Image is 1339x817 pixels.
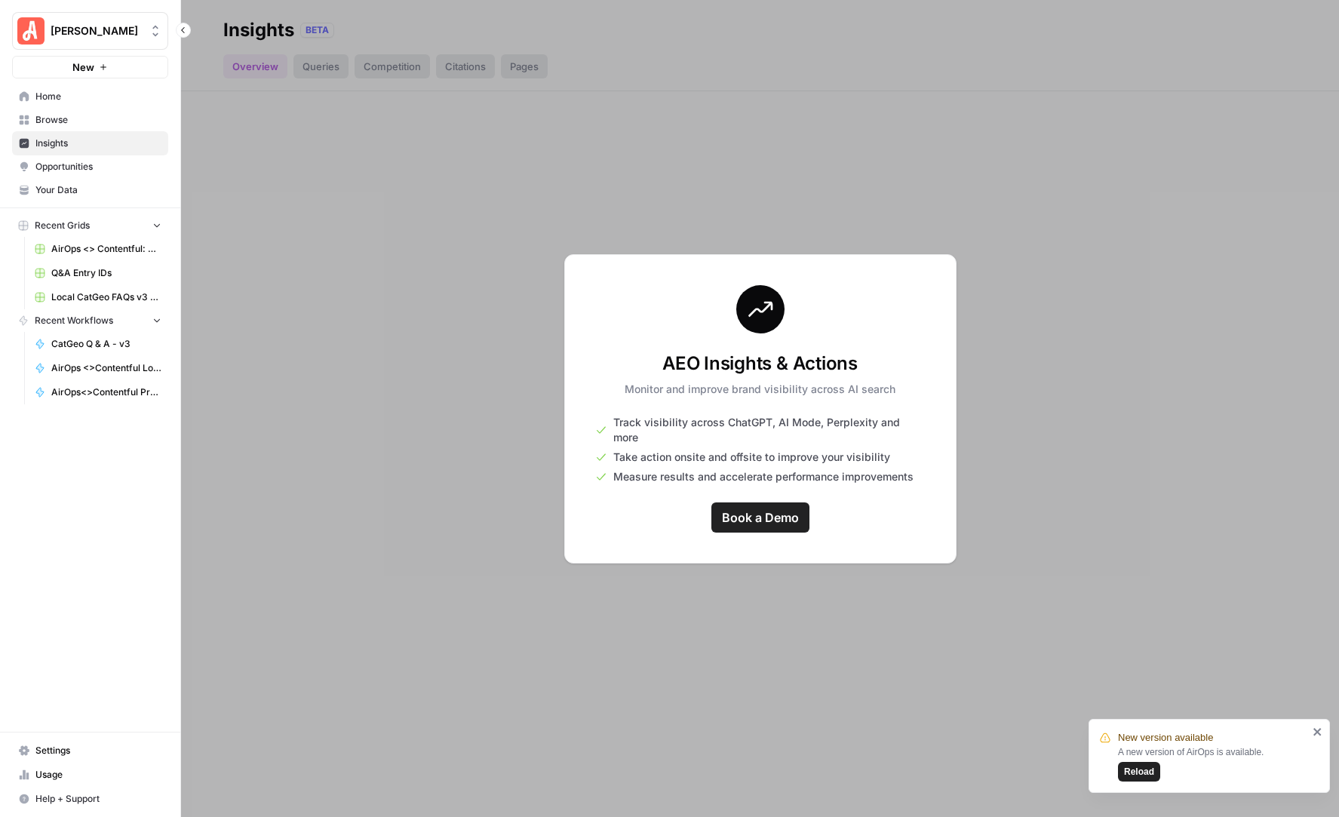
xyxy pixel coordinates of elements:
a: Insights [12,131,168,155]
span: Reload [1124,765,1154,779]
span: CatGeo Q & A - v3 [51,337,161,351]
span: Your Data [35,183,161,197]
button: Recent Workflows [12,309,168,332]
span: Take action onsite and offsite to improve your visibility [613,450,890,465]
span: Help + Support [35,792,161,806]
img: Angi Logo [17,17,45,45]
button: Reload [1118,762,1160,782]
span: Measure results and accelerate performance improvements [613,469,914,484]
a: Q&A Entry IDs [28,261,168,285]
a: Book a Demo [711,502,809,533]
span: AirOps <> Contentful: Create FAQ List 2 Grid [51,242,161,256]
a: Opportunities [12,155,168,179]
button: Help + Support [12,787,168,811]
span: AirOps <>Contentful Location [51,361,161,375]
a: Usage [12,763,168,787]
span: Usage [35,768,161,782]
a: Browse [12,108,168,132]
span: Home [35,90,161,103]
button: close [1313,726,1323,738]
a: Settings [12,739,168,763]
button: New [12,56,168,78]
a: Your Data [12,178,168,202]
span: AirOps<>Contentful Pro Location Update Location Fix [51,385,161,399]
span: Opportunities [35,160,161,174]
button: Recent Grids [12,214,168,237]
span: Track visibility across ChatGPT, AI Mode, Perplexity and more [613,415,926,445]
span: New [72,60,94,75]
span: Browse [35,113,161,127]
a: AirOps<>Contentful Pro Location Update Location Fix [28,380,168,404]
a: AirOps <> Contentful: Create FAQ List 2 Grid [28,237,168,261]
span: [PERSON_NAME] [51,23,142,38]
a: Local CatGeo FAQs v3 Grid [28,285,168,309]
span: New version available [1118,730,1213,745]
span: Insights [35,137,161,150]
span: Book a Demo [722,508,799,527]
a: Home [12,84,168,109]
span: Q&A Entry IDs [51,266,161,280]
button: Workspace: Angi [12,12,168,50]
span: Recent Grids [35,219,90,232]
p: Monitor and improve brand visibility across AI search [625,382,895,397]
h3: AEO Insights & Actions [625,352,895,376]
a: AirOps <>Contentful Location [28,356,168,380]
div: A new version of AirOps is available. [1118,745,1308,782]
span: Local CatGeo FAQs v3 Grid [51,290,161,304]
a: CatGeo Q & A - v3 [28,332,168,356]
span: Settings [35,744,161,757]
span: Recent Workflows [35,314,113,327]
